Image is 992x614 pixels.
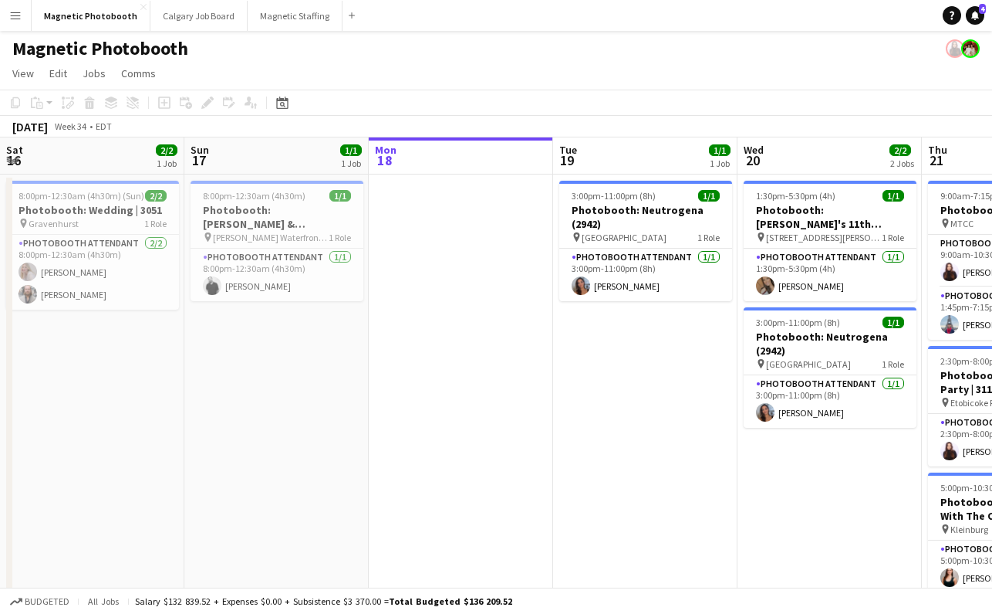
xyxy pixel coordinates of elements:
[191,249,363,301] app-card-role: Photobooth Attendant1/18:00pm-12:30am (4h30m)[PERSON_NAME]
[557,151,577,169] span: 19
[29,218,79,229] span: Gravenhurst
[744,203,916,231] h3: Photobooth: [PERSON_NAME]'s 11th Birthday (3104)
[697,232,720,243] span: 1 Role
[744,307,916,428] app-job-card: 3:00pm-11:00pm (8h)1/1Photobooth: Neutrogena (2942) [GEOGRAPHIC_DATA]1 RolePhotobooth Attendant1/...
[43,63,73,83] a: Edit
[150,1,248,31] button: Calgary Job Board
[32,1,150,31] button: Magnetic Photobooth
[882,317,904,328] span: 1/1
[6,235,179,310] app-card-role: Photobooth Attendant2/28:00pm-12:30am (4h30m)[PERSON_NAME][PERSON_NAME]
[76,63,112,83] a: Jobs
[950,218,973,229] span: MTCC
[145,190,167,202] span: 2/2
[890,158,914,169] div: 2 Jobs
[4,151,23,169] span: 16
[51,120,89,132] span: Week 34
[744,181,916,301] app-job-card: 1:30pm-5:30pm (4h)1/1Photobooth: [PERSON_NAME]'s 11th Birthday (3104) [STREET_ADDRESS][PERSON_NAM...
[882,190,904,202] span: 1/1
[248,1,342,31] button: Magnetic Staffing
[8,593,72,610] button: Budgeted
[341,158,361,169] div: 1 Job
[709,144,731,156] span: 1/1
[375,143,396,157] span: Mon
[559,203,732,231] h3: Photobooth: Neutrogena (2942)
[6,181,179,310] app-job-card: 8:00pm-12:30am (4h30m) (Sun)2/2Photobooth: Wedding | 3051 Gravenhurst1 RolePhotobooth Attendant2/...
[191,203,363,231] h3: Photobooth: [PERSON_NAME] & [PERSON_NAME] (2891)
[961,39,980,58] app-user-avatar: Kara & Monika
[49,66,67,80] span: Edit
[340,144,362,156] span: 1/1
[756,317,840,328] span: 3:00pm-11:00pm (8h)
[12,66,34,80] span: View
[559,181,732,301] app-job-card: 3:00pm-11:00pm (8h)1/1Photobooth: Neutrogena (2942) [GEOGRAPHIC_DATA]1 RolePhotobooth Attendant1/...
[203,190,329,202] span: 8:00pm-12:30am (4h30m) (Mon)
[979,4,986,14] span: 4
[889,144,911,156] span: 2/2
[389,595,512,607] span: Total Budgeted $136 209.52
[144,218,167,229] span: 1 Role
[744,249,916,301] app-card-role: Photobooth Attendant1/11:30pm-5:30pm (4h)[PERSON_NAME]
[157,158,177,169] div: 1 Job
[12,37,188,60] h1: Magnetic Photobooth
[950,524,988,535] span: Kleinburg
[6,63,40,83] a: View
[559,143,577,157] span: Tue
[191,143,209,157] span: Sun
[6,143,23,157] span: Sat
[710,158,730,169] div: 1 Job
[96,120,112,132] div: EDT
[12,119,48,134] div: [DATE]
[882,358,904,370] span: 1 Role
[6,203,179,217] h3: Photobooth: Wedding | 3051
[966,6,984,25] a: 4
[213,232,329,243] span: [PERSON_NAME] Waterfront Estate
[756,190,835,202] span: 1:30pm-5:30pm (4h)
[83,66,106,80] span: Jobs
[191,181,363,301] app-job-card: 8:00pm-12:30am (4h30m) (Mon)1/1Photobooth: [PERSON_NAME] & [PERSON_NAME] (2891) [PERSON_NAME] Wat...
[115,63,162,83] a: Comms
[946,39,964,58] app-user-avatar: Maria Lopes
[559,249,732,301] app-card-role: Photobooth Attendant1/13:00pm-11:00pm (8h)[PERSON_NAME]
[582,232,666,243] span: [GEOGRAPHIC_DATA]
[19,190,144,202] span: 8:00pm-12:30am (4h30m) (Sun)
[135,595,512,607] div: Salary $132 839.52 + Expenses $0.00 + Subsistence $3 370.00 =
[329,232,351,243] span: 1 Role
[156,144,177,156] span: 2/2
[698,190,720,202] span: 1/1
[744,330,916,358] h3: Photobooth: Neutrogena (2942)
[85,595,122,607] span: All jobs
[744,143,764,157] span: Wed
[373,151,396,169] span: 18
[188,151,209,169] span: 17
[329,190,351,202] span: 1/1
[572,190,656,202] span: 3:00pm-11:00pm (8h)
[121,66,156,80] span: Comms
[766,358,851,370] span: [GEOGRAPHIC_DATA]
[882,232,904,243] span: 1 Role
[766,232,882,243] span: [STREET_ADDRESS][PERSON_NAME]
[926,151,947,169] span: 21
[928,143,947,157] span: Thu
[25,596,69,607] span: Budgeted
[744,375,916,428] app-card-role: Photobooth Attendant1/13:00pm-11:00pm (8h)[PERSON_NAME]
[741,151,764,169] span: 20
